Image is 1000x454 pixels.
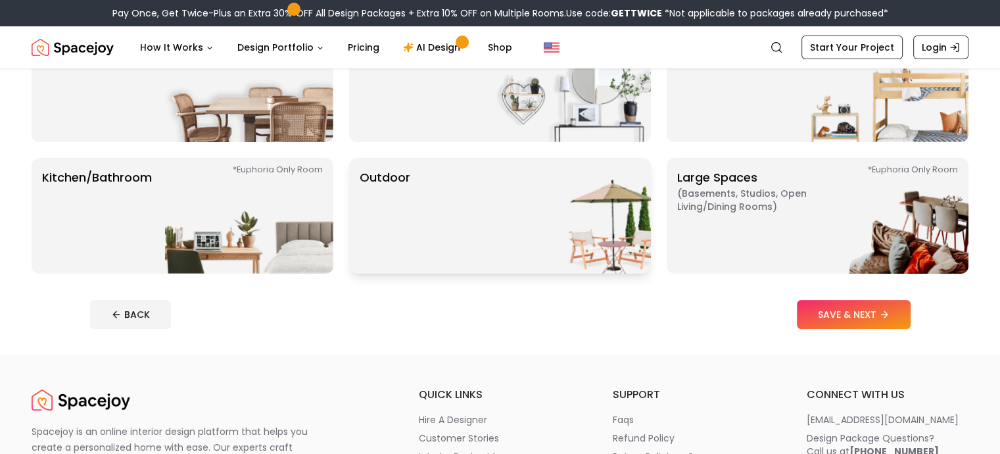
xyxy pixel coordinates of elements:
[613,413,775,426] a: faqs
[611,7,662,20] b: GETTWICE
[662,7,888,20] span: *Not applicable to packages already purchased*
[806,413,968,426] a: [EMAIL_ADDRESS][DOMAIN_NAME]
[483,26,651,142] img: entryway
[112,7,888,20] div: Pay Once, Get Twice-Plus an Extra 30% OFF All Design Packages + Extra 10% OFF on Multiple Rooms.
[360,168,410,263] p: Outdoor
[393,34,475,61] a: AI Design
[227,34,335,61] button: Design Portfolio
[477,34,523,61] a: Shop
[419,387,581,403] h6: quick links
[165,158,333,274] img: Kitchen/Bathroom *Euphoria Only
[32,26,968,68] nav: Global
[544,39,560,55] img: United States
[42,37,116,132] p: Dining Room
[419,432,581,445] a: customer stories
[613,432,775,445] a: refund policy
[165,26,333,142] img: Dining Room
[806,387,968,403] h6: connect with us
[90,300,171,329] button: BACK
[42,168,152,263] p: Kitchen/Bathroom
[337,34,390,61] a: Pricing
[130,34,523,61] nav: Main
[32,387,130,413] a: Spacejoy
[32,387,130,413] img: Spacejoy Logo
[806,413,958,426] p: [EMAIL_ADDRESS][DOMAIN_NAME]
[801,36,903,59] a: Start Your Project
[419,413,581,426] a: hire a designer
[797,300,911,329] button: SAVE & NEXT
[677,187,842,213] span: ( Basements, Studios, Open living/dining rooms )
[419,413,487,426] p: hire a designer
[360,37,414,132] p: entryway
[419,432,499,445] p: customer stories
[613,432,675,445] p: refund policy
[613,413,634,426] p: faqs
[566,7,662,20] span: Use code:
[483,158,651,274] img: Outdoor
[32,34,114,61] img: Spacejoy Logo
[800,158,968,274] img: Large Spaces *Euphoria Only
[130,34,224,61] button: How It Works
[32,34,114,61] a: Spacejoy
[677,168,842,263] p: Large Spaces
[613,387,775,403] h6: support
[913,36,968,59] a: Login
[677,37,813,132] p: Kids' Bedroom/Nursery
[800,26,968,142] img: Kids' Bedroom/Nursery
